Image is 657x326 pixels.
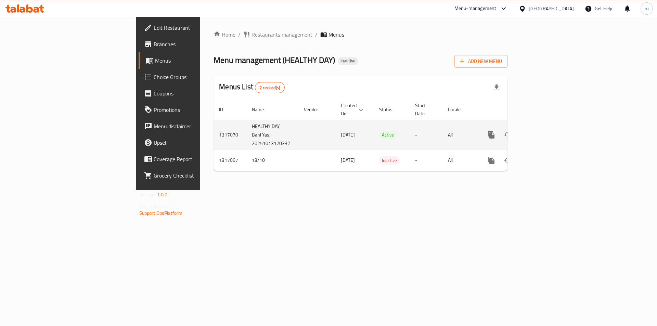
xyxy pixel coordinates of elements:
span: m [645,5,649,12]
div: Inactive [379,156,400,165]
button: more [483,152,500,169]
span: [DATE] [341,130,355,139]
td: 13/10 [246,150,298,171]
a: Coverage Report [139,151,246,167]
a: Grocery Checklist [139,167,246,184]
span: Coupons [154,89,240,97]
span: Upsell [154,139,240,147]
span: Coverage Report [154,155,240,163]
span: Active [379,131,397,139]
span: Add New Menu [460,57,502,66]
a: Support.OpsPlatform [139,209,183,218]
a: Restaurants management [243,30,312,39]
span: Inactive [379,157,400,165]
a: Promotions [139,102,246,118]
span: Start Date [415,101,434,118]
a: Edit Restaurant [139,19,246,36]
table: enhanced table [214,99,554,171]
span: Grocery Checklist [154,171,240,180]
span: Created On [341,101,365,118]
button: Add New Menu [454,55,507,68]
th: Actions [478,99,554,120]
span: Locale [448,105,469,114]
h2: Menus List [219,82,284,93]
span: Get support on: [139,202,171,211]
a: Coupons [139,85,246,102]
span: Menus [328,30,344,39]
button: more [483,127,500,143]
span: Menu management ( HEALTHY DAY ) [214,52,335,68]
span: Vendor [304,105,327,114]
a: Menus [139,52,246,69]
a: Branches [139,36,246,52]
button: Change Status [500,127,516,143]
span: 2 record(s) [255,84,284,91]
span: Menu disclaimer [154,122,240,130]
span: Restaurants management [252,30,312,39]
span: Version: [139,190,156,199]
a: Choice Groups [139,69,246,85]
nav: breadcrumb [214,30,507,39]
span: Menus [155,56,240,65]
td: - [410,120,442,150]
span: Name [252,105,273,114]
li: / [315,30,318,39]
span: Choice Groups [154,73,240,81]
a: Menu disclaimer [139,118,246,134]
div: Inactive [338,57,358,65]
td: HEALTHY DAY, Bani Yas, 20251013120332 [246,120,298,150]
span: 1.0.0 [157,190,168,199]
span: Branches [154,40,240,48]
span: Status [379,105,401,114]
div: Total records count [255,82,285,93]
span: ID [219,105,232,114]
span: Promotions [154,106,240,114]
div: Menu-management [454,4,497,13]
button: Change Status [500,152,516,169]
td: All [442,120,478,150]
span: Inactive [338,58,358,64]
span: Edit Restaurant [154,24,240,32]
td: - [410,150,442,171]
div: Export file [488,79,505,96]
div: [GEOGRAPHIC_DATA] [529,5,574,12]
a: Upsell [139,134,246,151]
span: [DATE] [341,156,355,165]
td: All [442,150,478,171]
